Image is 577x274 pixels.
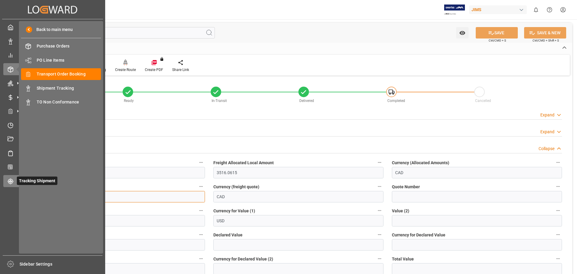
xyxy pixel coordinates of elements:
span: Cancelled [475,99,491,103]
button: Currency for Declared Value (2) [376,255,383,263]
a: Purchase Orders [21,40,101,52]
span: Ctrl/CMD + Shift + S [533,38,559,43]
span: In-Transit [212,99,227,103]
button: Total Value [554,255,562,263]
a: Shipment Tracking [21,82,101,94]
a: CO2 Calculator [3,161,102,173]
button: Duty Allocated Local Amount [197,159,205,166]
a: Sailing Schedules [3,147,102,159]
button: JIMS [469,4,529,15]
button: Declared Value [376,231,383,239]
input: Search Fields [28,27,215,38]
button: SAVE [476,27,518,38]
button: Value (1) [197,207,205,214]
span: Currency for Declared Value (2) [213,256,273,262]
a: Tracking ShipmentTracking Shipment [3,175,102,187]
div: Share Link [172,67,189,72]
span: Transport Order Booking [37,71,101,77]
div: Expand [540,129,554,135]
span: Total Value [392,256,414,262]
span: Currency for Declared Value [392,232,445,238]
span: Currency for Value (1) [213,208,255,214]
span: Declared Value [213,232,243,238]
span: Ready [124,99,134,103]
div: JIMS [469,5,527,14]
a: Data Management [3,35,102,47]
span: Back to main menu [32,26,73,33]
button: Currency (freight quote) [376,183,383,190]
span: Value (2) [392,208,409,214]
a: TO Non Conformance [21,96,101,108]
button: Value (2) [554,207,562,214]
a: Document Management [3,133,102,145]
span: Tracking Shipment [17,177,57,185]
span: Sidebar Settings [20,261,103,267]
a: My Cockpit [3,21,102,33]
button: Quote Number [554,183,562,190]
span: Shipment Tracking [37,85,101,91]
span: Quote Number [392,184,420,190]
span: Completed [387,99,405,103]
div: Collapse [539,146,554,152]
button: Currency for Value (2) [197,231,205,239]
button: Freight Quote [197,183,205,190]
a: Transport Order Booking [21,68,101,80]
img: Exertis%20JAM%20-%20Email%20Logo.jpg_1722504956.jpg [444,5,465,15]
button: SAVE & NEW [524,27,566,38]
span: Purchase Orders [37,43,101,49]
span: Freight Allocated Local Amount [213,160,274,166]
button: Currency for Declared Value [554,231,562,239]
a: Timeslot Management V2 [3,119,102,131]
span: Currency (freight quote) [213,184,259,190]
span: Ctrl/CMD + S [489,38,506,43]
div: Expand [540,112,554,118]
span: PO Line Items [37,57,101,63]
button: Help Center [543,3,556,17]
button: Freight Allocated Local Amount [376,159,383,166]
span: TO Non Conformance [37,99,101,105]
div: Create Route [115,67,136,72]
span: Delivered [299,99,314,103]
a: PO Line Items [21,54,101,66]
span: Currency (Allocated Amounts) [392,160,449,166]
button: Currency for Value (1) [376,207,383,214]
button: show 0 new notifications [529,3,543,17]
button: open menu [456,27,469,38]
button: Currency (Allocated Amounts) [554,159,562,166]
a: My Reports [3,49,102,61]
button: Declared Value (2) [197,255,205,263]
